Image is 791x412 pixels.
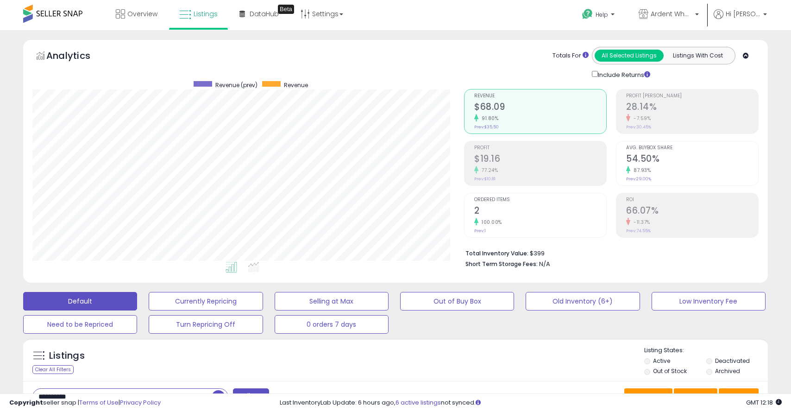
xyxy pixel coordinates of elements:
[474,228,486,234] small: Prev: 1
[630,115,651,122] small: -7.59%
[626,153,758,166] h2: 54.50%
[49,349,85,362] h5: Listings
[465,249,528,257] b: Total Inventory Value:
[653,367,687,375] label: Out of Stock
[726,9,760,19] span: Hi [PERSON_NAME]
[644,346,768,355] p: Listing States:
[626,205,758,218] h2: 66.07%
[714,9,767,30] a: Hi [PERSON_NAME]
[626,124,651,130] small: Prev: 30.45%
[465,260,538,268] b: Short Term Storage Fees:
[275,292,389,311] button: Selling at Max
[624,388,672,404] button: Save View
[575,1,624,30] a: Help
[474,124,499,130] small: Prev: $35.50
[526,292,640,311] button: Old Inventory (6+)
[395,398,441,407] a: 6 active listings
[653,357,670,365] label: Active
[400,292,514,311] button: Out of Buy Box
[474,94,606,99] span: Revenue
[663,50,732,62] button: Listings With Cost
[284,81,308,89] span: Revenue
[474,176,496,182] small: Prev: $10.81
[585,69,661,80] div: Include Returns
[626,101,758,114] h2: 28.14%
[719,388,759,404] button: Actions
[474,197,606,203] span: Ordered Items
[674,388,717,404] button: Columns
[9,398,43,407] strong: Copyright
[630,167,651,174] small: 87.93%
[280,399,782,407] div: Last InventoryLab Update: 6 hours ago, not synced.
[275,315,389,334] button: 0 orders 7 days
[626,146,758,151] span: Avg. Buybox Share
[278,5,294,14] div: Tooltip anchor
[552,51,589,60] div: Totals For
[478,115,498,122] small: 91.80%
[715,357,750,365] label: Deactivated
[46,49,108,64] h5: Analytics
[539,260,550,268] span: N/A
[626,197,758,203] span: ROI
[626,94,758,99] span: Profit [PERSON_NAME]
[626,228,651,234] small: Prev: 74.55%
[680,392,709,401] span: Columns
[250,9,279,19] span: DataHub
[474,146,606,151] span: Profit
[233,388,269,405] button: Filters
[478,219,502,226] small: 100.00%
[582,8,593,20] i: Get Help
[474,205,606,218] h2: 2
[474,153,606,166] h2: $19.16
[626,176,651,182] small: Prev: 29.00%
[651,9,692,19] span: Ardent Wholesale
[465,247,752,258] li: $399
[596,11,608,19] span: Help
[127,9,157,19] span: Overview
[32,365,74,374] div: Clear All Filters
[595,50,664,62] button: All Selected Listings
[149,315,263,334] button: Turn Repricing Off
[23,315,137,334] button: Need to be Repriced
[630,219,650,226] small: -11.37%
[194,9,218,19] span: Listings
[746,398,782,407] span: 2025-08-15 12:18 GMT
[149,292,263,311] button: Currently Repricing
[215,81,257,89] span: Revenue (prev)
[9,399,161,407] div: seller snap | |
[23,292,137,311] button: Default
[652,292,766,311] button: Low Inventory Fee
[474,101,606,114] h2: $68.09
[478,167,498,174] small: 77.24%
[715,367,740,375] label: Archived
